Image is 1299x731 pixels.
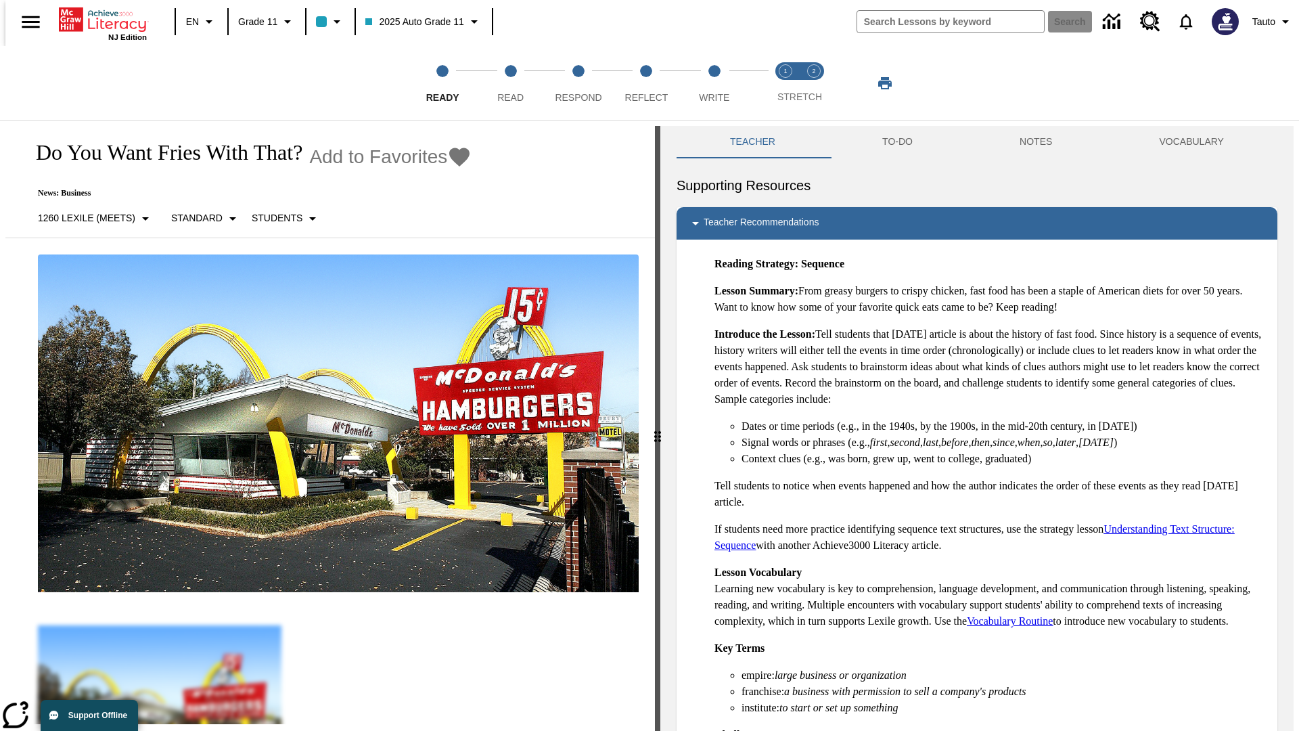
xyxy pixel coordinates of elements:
em: second [890,437,920,448]
strong: Reading Strategy: [714,258,798,269]
button: Reflect step 4 of 5 [607,46,685,120]
li: empire: [742,667,1267,684]
em: first [870,437,888,448]
span: Reflect [625,92,668,103]
a: Data Center [1095,3,1132,41]
button: Ready step 1 of 5 [403,46,482,120]
button: Language: EN, Select a language [180,9,223,34]
span: NJ Edition [108,33,147,41]
a: Resource Center, Will open in new tab [1132,3,1168,40]
img: One of the first McDonald's stores, with the iconic red sign and golden arches. [38,254,639,593]
button: Write step 5 of 5 [675,46,754,120]
button: Select Lexile, 1260 Lexile (Meets) [32,206,159,231]
button: Stretch Read step 1 of 2 [766,46,805,120]
p: Standard [171,211,223,225]
em: then [971,437,990,448]
input: search field [857,11,1044,32]
a: Notifications [1168,4,1204,39]
em: [DATE] [1078,437,1114,448]
li: Dates or time periods (e.g., in the 1940s, by the 1900s, in the mid-20th century, in [DATE]) [742,418,1267,435]
button: Read step 2 of 5 [471,46,549,120]
span: Grade 11 [238,15,277,29]
strong: Introduce the Lesson: [714,328,815,340]
button: TO-DO [829,126,966,158]
div: Press Enter or Spacebar and then press right and left arrow keys to move the slider [655,126,660,731]
button: VOCABULARY [1106,126,1277,158]
button: Profile/Settings [1247,9,1299,34]
em: so [1043,437,1053,448]
em: later [1055,437,1076,448]
button: NOTES [966,126,1106,158]
button: Teacher [677,126,829,158]
span: Support Offline [68,711,127,720]
button: Support Offline [41,700,138,731]
p: Learning new vocabulary is key to comprehension, language development, and communication through ... [714,564,1267,629]
span: STRETCH [777,91,822,102]
button: Select Student [246,206,326,231]
button: Respond step 3 of 5 [539,46,618,120]
span: EN [186,15,199,29]
h6: Supporting Resources [677,175,1277,196]
em: before [941,437,968,448]
span: Add to Favorites [309,146,447,168]
em: large business or organization [775,669,907,681]
strong: Lesson Vocabulary [714,567,802,578]
button: Class color is light blue. Change class color [311,9,350,34]
p: Teacher Recommendations [704,215,819,231]
span: Write [699,92,729,103]
li: Context clues (e.g., was born, grew up, went to college, graduated) [742,451,1267,467]
em: to start or set up something [779,702,898,713]
p: Students [252,211,302,225]
span: Read [497,92,524,103]
div: Home [59,5,147,41]
span: Ready [426,92,459,103]
a: Vocabulary Routine [967,615,1053,627]
p: News: Business [22,188,472,198]
strong: Lesson Summary: [714,285,798,296]
button: Scaffolds, Standard [166,206,246,231]
div: Teacher Recommendations [677,207,1277,240]
em: last [923,437,938,448]
button: Class: 2025 Auto Grade 11, Select your class [360,9,487,34]
h1: Do You Want Fries With That? [22,140,302,165]
strong: Key Terms [714,642,765,654]
text: 2 [812,68,815,74]
div: Instructional Panel Tabs [677,126,1277,158]
button: Open side menu [11,2,51,42]
div: activity [660,126,1294,731]
button: Grade: Grade 11, Select a grade [233,9,301,34]
p: If students need more practice identifying sequence text structures, use the strategy lesson with... [714,521,1267,554]
div: reading [5,126,655,724]
button: Select a new avatar [1204,4,1247,39]
button: Stretch Respond step 2 of 2 [794,46,834,120]
span: Respond [555,92,601,103]
p: Tell students that [DATE] article is about the history of fast food. Since history is a sequence ... [714,326,1267,407]
em: since [993,437,1015,448]
span: 2025 Auto Grade 11 [365,15,463,29]
text: 1 [783,68,787,74]
li: Signal words or phrases (e.g., , , , , , , , , , ) [742,435,1267,451]
p: 1260 Lexile (Meets) [38,211,135,225]
a: Understanding Text Structure: Sequence [714,523,1235,551]
button: Print [863,71,907,95]
button: Add to Favorites - Do You Want Fries With That? [309,145,472,169]
li: institute: [742,700,1267,716]
span: Tauto [1252,15,1275,29]
li: franchise: [742,684,1267,700]
p: Tell students to notice when events happened and how the author indicates the order of these even... [714,478,1267,510]
em: when [1018,437,1041,448]
strong: Sequence [801,258,844,269]
em: a business with permission to sell a company's products [784,686,1026,697]
p: From greasy burgers to crispy chicken, fast food has been a staple of American diets for over 50 ... [714,283,1267,315]
img: Avatar [1212,8,1239,35]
